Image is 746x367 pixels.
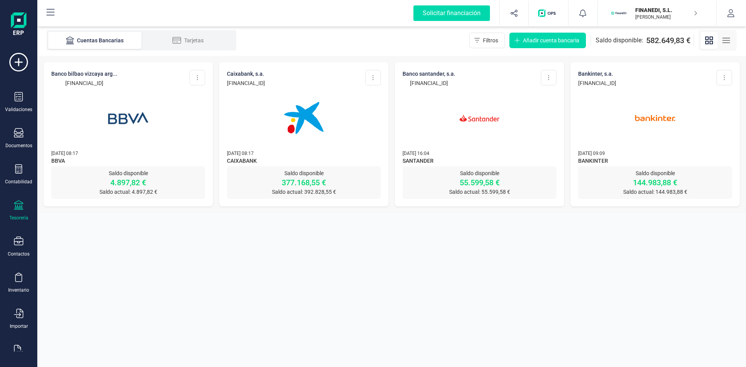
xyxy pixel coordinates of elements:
p: Saldo actual: 4.897,82 € [51,188,205,196]
span: CAIXABANK [227,157,381,166]
p: Saldo actual: 55.599,58 € [403,188,556,196]
div: Documentos [5,143,32,149]
span: Añadir cuenta bancaria [523,37,579,44]
p: CAIXABANK, S.A. [227,70,265,78]
button: Logo de OPS [533,1,563,26]
p: 4.897,82 € [51,177,205,188]
span: BBVA [51,157,205,166]
p: FINANEDI, S.L. [635,6,697,14]
p: BANCO BILBAO VIZCAYA ARG... [51,70,117,78]
span: BANKINTER [578,157,732,166]
div: Contactos [8,251,30,257]
span: SANTANDER [403,157,556,166]
p: 55.599,58 € [403,177,556,188]
div: Tarjetas [157,37,219,44]
p: BANCO SANTANDER, S.A. [403,70,455,78]
button: Filtros [469,33,505,48]
p: Saldo actual: 392.828,55 € [227,188,381,196]
span: [DATE] 08:17 [227,151,254,156]
button: Añadir cuenta bancaria [509,33,586,48]
div: Inventario [8,287,29,293]
div: Tesorería [9,215,28,221]
button: FIFINANEDI, S.L.[PERSON_NAME] [607,1,707,26]
span: [DATE] 16:04 [403,151,429,156]
div: Cuentas Bancarias [64,37,126,44]
span: Filtros [483,37,498,44]
p: [FINANCIAL_ID] [227,79,265,87]
p: Saldo actual: 144.983,88 € [578,188,732,196]
p: 144.983,88 € [578,177,732,188]
div: Contabilidad [5,179,32,185]
p: [FINANCIAL_ID] [578,79,616,87]
p: 377.168,55 € [227,177,381,188]
img: FI [610,5,627,22]
p: Saldo disponible [227,169,381,177]
p: Saldo disponible [403,169,556,177]
p: [PERSON_NAME] [635,14,697,20]
button: Solicitar financiación [404,1,499,26]
img: Logo Finanedi [11,12,26,37]
div: Solicitar financiación [413,5,490,21]
p: BANKINTER, S.A. [578,70,616,78]
span: [DATE] 09:09 [578,151,605,156]
span: 582.649,83 € [646,35,690,46]
div: Validaciones [5,106,32,113]
img: Logo de OPS [538,9,559,17]
p: [FINANCIAL_ID] [403,79,455,87]
span: [DATE] 08:17 [51,151,78,156]
p: Saldo disponible [578,169,732,177]
p: [FINANCIAL_ID] [51,79,117,87]
p: Saldo disponible [51,169,205,177]
div: Importar [10,323,28,329]
span: Saldo disponible: [596,36,643,45]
